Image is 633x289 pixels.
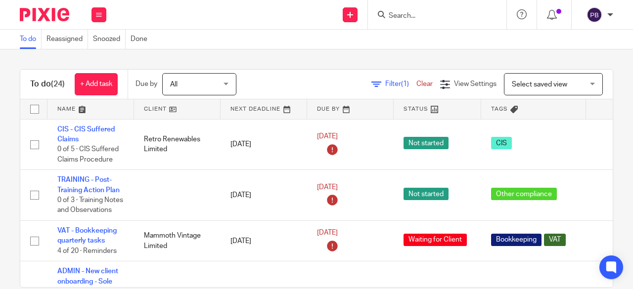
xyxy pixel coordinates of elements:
input: Search [388,12,477,21]
span: Tags [491,106,508,112]
a: Snoozed [93,30,126,49]
a: VAT - Bookkeeping quarterly tasks [57,227,117,244]
span: Select saved view [512,81,567,88]
td: Retro Renewables Limited [134,119,221,170]
h1: To do [30,79,65,89]
a: CIS - CIS Suffered Claims [57,126,115,143]
span: (24) [51,80,65,88]
td: [DATE] [221,221,307,261]
td: [DATE] [221,119,307,170]
span: 4 of 20 · Reminders [57,248,117,254]
img: svg%3E [587,7,602,23]
span: [DATE] [317,184,338,191]
span: 0 of 3 · Training Notes and Observations [57,197,123,214]
span: VAT [544,234,566,246]
a: Clear [416,81,433,87]
td: Mammoth Vintage Limited [134,221,221,261]
span: (1) [401,81,409,87]
span: CIS [491,137,512,149]
a: TRAINING - Post-Training Action Plan [57,176,120,193]
a: Done [131,30,152,49]
span: [DATE] [317,230,338,237]
span: All [170,81,178,88]
span: Not started [404,188,449,200]
td: [DATE] [221,170,307,221]
span: Filter [385,81,416,87]
p: Due by [136,79,157,89]
span: [DATE] [317,133,338,140]
a: Reassigned [46,30,88,49]
a: To do [20,30,42,49]
span: 0 of 5 · CIS Suffered Claims Procedure [57,146,119,163]
span: Waiting for Client [404,234,467,246]
span: View Settings [454,81,497,87]
img: Pixie [20,8,69,21]
a: + Add task [75,73,118,95]
span: Bookkeeping [491,234,542,246]
span: Not started [404,137,449,149]
span: Other compliance [491,188,557,200]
